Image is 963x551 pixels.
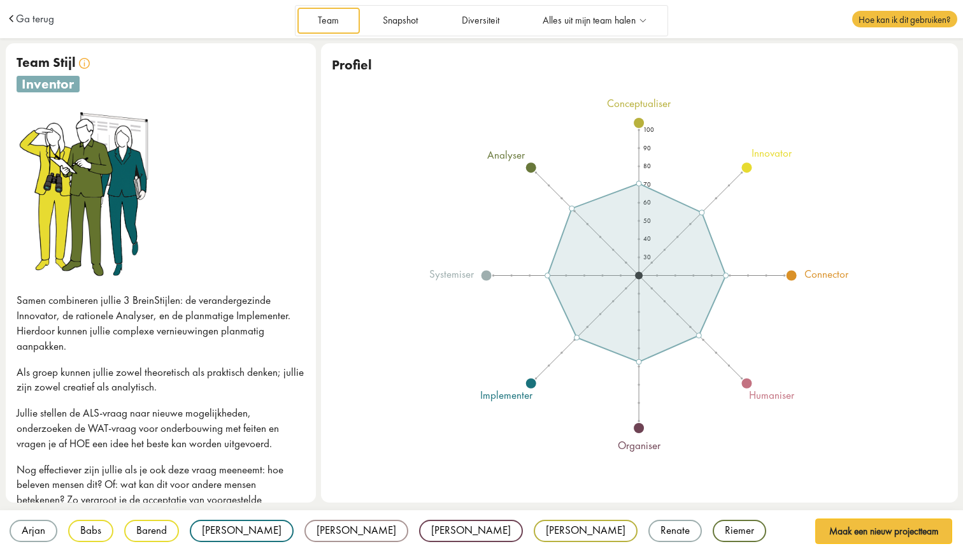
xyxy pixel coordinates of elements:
div: [PERSON_NAME] [419,520,523,542]
img: inventor.png [17,108,153,277]
div: Arjan [10,520,57,542]
span: inventor [17,76,80,92]
a: Alles uit mijn team halen [522,8,666,34]
div: Babs [68,520,113,542]
p: Jullie stellen de ALS-vraag naar nieuwe mogelijkheden, onderzoeken de WAT-vraag voor onderbouwing... [17,406,305,451]
div: Barend [124,520,179,542]
tspan: analyser [488,147,526,161]
span: Hoe kan ik dit gebruiken? [852,11,957,27]
text: 80 [644,162,652,170]
p: Nog effectiever zijn jullie als je ook deze vraag meeneemt: hoe beleven mensen dit? Of: wat kan d... [17,462,305,523]
img: info.svg [79,58,90,69]
button: Maak een nieuw projectteam [815,519,953,544]
p: Samen combineren jullie 3 BreinStijlen: de verandergezinde Innovator, de rationele Analyser, en d... [17,293,305,354]
p: Als groep kunnen jullie zowel theoretisch als praktisch denken; jullie zijn zowel creatief als an... [17,365,305,396]
a: Team [297,8,360,34]
a: Ga terug [16,13,54,24]
tspan: systemiser [429,267,474,281]
text: 90 [644,143,652,152]
div: [PERSON_NAME] [304,520,408,542]
span: Alles uit mijn team halen [543,15,636,26]
text: 100 [644,125,655,134]
div: Renate [648,520,702,542]
a: Snapshot [362,8,438,34]
tspan: implementer [480,388,533,402]
tspan: organiser [618,438,661,452]
span: Profiel [332,56,372,73]
tspan: conceptualiser [608,96,672,110]
span: Team Stijl [17,54,76,71]
tspan: innovator [752,146,793,160]
tspan: connector [805,267,850,281]
a: Diversiteit [441,8,520,34]
tspan: humaniser [750,388,795,402]
text: 70 [644,180,652,189]
div: [PERSON_NAME] [190,520,294,542]
div: [PERSON_NAME] [534,520,638,542]
div: Riemer [713,520,766,542]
